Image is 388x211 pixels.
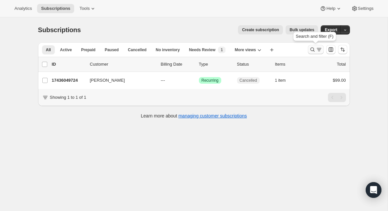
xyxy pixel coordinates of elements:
[242,27,279,32] span: Create subscription
[52,61,85,68] p: ID
[290,27,314,32] span: Bulk updates
[221,47,223,53] span: 1
[37,4,74,13] button: Subscriptions
[52,61,346,68] div: IDCustomerBilling DateTypeStatusItemsTotal
[38,26,81,33] span: Subscriptions
[11,4,36,13] button: Analytics
[325,27,337,32] span: Export
[14,6,32,11] span: Analytics
[178,113,247,118] a: managing customer subscriptions
[128,47,147,53] span: Cancelled
[267,45,277,54] button: Create new view
[52,76,346,85] div: 17436049724[PERSON_NAME]---SuccessRecurringCancelled1 item$99.00
[338,45,347,54] button: Sort the results
[240,78,257,83] span: Cancelled
[141,113,247,119] p: Learn more about
[199,61,232,68] div: Type
[86,75,152,86] button: [PERSON_NAME]
[275,78,286,83] span: 1 item
[321,25,341,34] button: Export
[231,45,265,54] button: More views
[202,78,219,83] span: Recurring
[358,6,374,11] span: Settings
[235,47,256,53] span: More views
[189,47,216,53] span: Needs Review
[156,47,180,53] span: No inventory
[79,6,90,11] span: Tools
[50,94,86,101] p: Showing 1 to 1 of 1
[316,4,346,13] button: Help
[105,47,119,53] span: Paused
[75,4,100,13] button: Tools
[161,78,165,83] span: ---
[46,47,51,53] span: All
[326,45,335,54] button: Customize table column order and visibility
[337,61,346,68] p: Total
[275,76,293,85] button: 1 item
[347,4,377,13] button: Settings
[161,61,194,68] p: Billing Date
[328,93,346,102] nav: Pagination
[333,78,346,83] span: $99.00
[326,6,335,11] span: Help
[275,61,308,68] div: Items
[238,25,283,34] button: Create subscription
[41,6,70,11] span: Subscriptions
[52,77,85,84] p: 17436049724
[308,45,324,54] button: Search and filter results
[237,61,270,68] p: Status
[286,25,318,34] button: Bulk updates
[366,182,381,198] div: Open Intercom Messenger
[81,47,96,53] span: Prepaid
[90,77,125,84] span: [PERSON_NAME]
[60,47,72,53] span: Active
[90,61,156,68] p: Customer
